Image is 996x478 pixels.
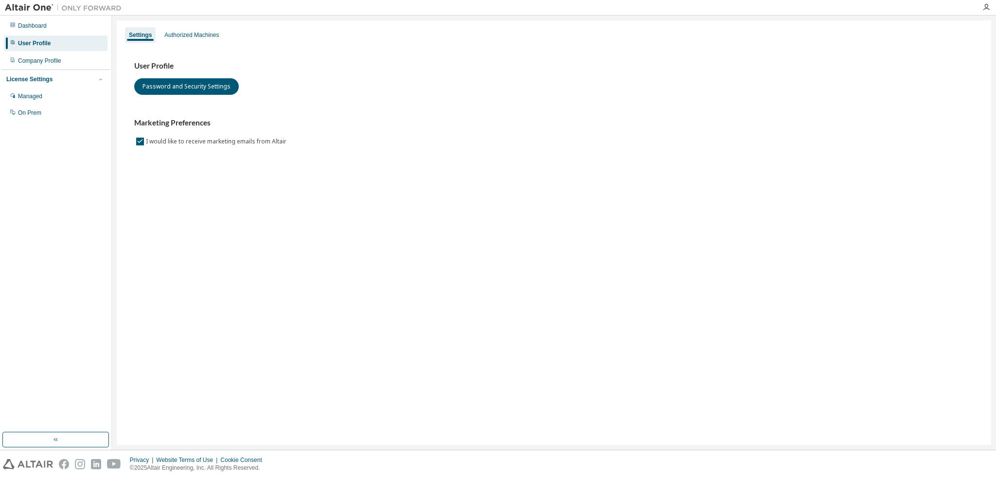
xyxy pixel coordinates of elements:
[164,31,219,39] div: Authorized Machines
[220,456,267,464] div: Cookie Consent
[18,57,61,65] div: Company Profile
[134,118,974,128] h3: Marketing Preferences
[18,22,47,30] div: Dashboard
[6,75,53,83] div: License Settings
[18,39,51,47] div: User Profile
[130,456,156,464] div: Privacy
[146,136,288,147] label: I would like to receive marketing emails from Altair
[134,61,974,71] h3: User Profile
[75,459,85,469] img: instagram.svg
[59,459,69,469] img: facebook.svg
[3,459,53,469] img: altair_logo.svg
[107,459,121,469] img: youtube.svg
[134,78,239,95] button: Password and Security Settings
[129,31,152,39] div: Settings
[18,92,42,100] div: Managed
[156,456,220,464] div: Website Terms of Use
[130,464,268,472] p: © 2025 Altair Engineering, Inc. All Rights Reserved.
[18,109,41,117] div: On Prem
[5,3,126,13] img: Altair One
[91,459,101,469] img: linkedin.svg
